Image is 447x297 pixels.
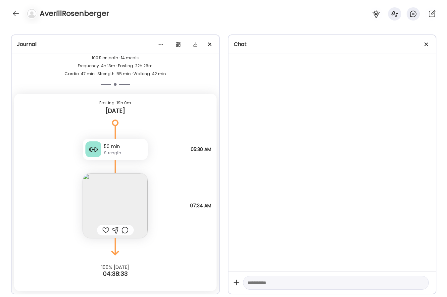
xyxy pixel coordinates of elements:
[17,40,214,48] div: Journal
[104,143,145,150] div: 50 min
[20,99,211,107] div: Fasting: 19h 0m
[17,54,214,78] div: 100% on path · 14 meals Frequency: 4h 13m · Fasting: 22h 26m Cardio: 47 min · Strength: 55 min · ...
[190,203,211,209] span: 07:34 AM
[12,265,219,270] div: 100% [DATE]
[27,9,36,18] img: bg-avatar-default.svg
[104,150,145,156] div: Strength
[191,146,211,152] span: 05:30 AM
[40,8,109,19] h4: AverillRosenberger
[234,40,431,48] div: Chat
[83,173,148,238] img: images%2FDlCF3wxT2yddTnnxpsSUtJ87eUZ2%2F3QrLToRFOuFDw8S6RoY1%2FUJgCU5vc4Cm8FOsyIYdI_240
[20,107,211,115] div: [DATE]
[12,270,219,278] div: 04:38:33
